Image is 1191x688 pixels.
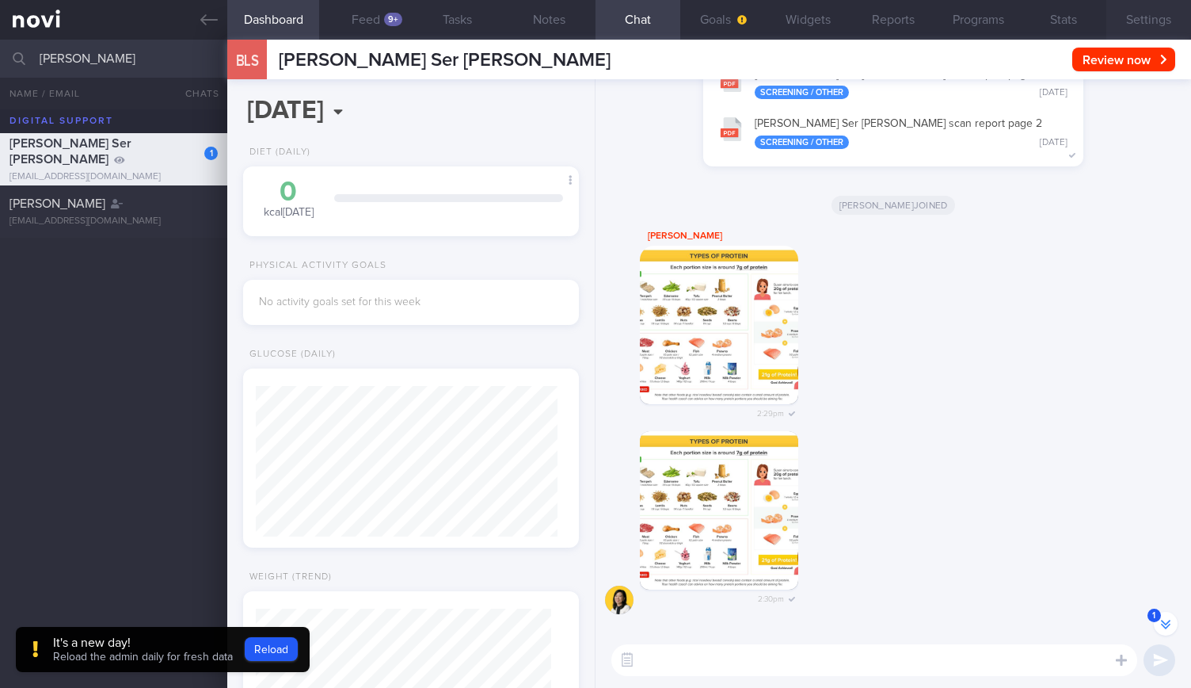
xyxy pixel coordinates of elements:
[10,197,105,210] span: [PERSON_NAME]
[10,137,131,166] span: [PERSON_NAME] Ser [PERSON_NAME]
[384,13,402,26] div: 9+
[755,86,849,99] div: Screening / Other
[243,147,310,159] div: Diet (Daily)
[10,216,218,227] div: [EMAIL_ADDRESS][DOMAIN_NAME]
[640,246,798,404] img: Photo by Sue-Anne
[53,652,233,663] span: Reload the admin daily for fresh data
[831,196,956,215] span: [PERSON_NAME] joined
[640,431,798,590] img: Photo by Sue-Anne
[279,51,611,70] span: [PERSON_NAME] Ser [PERSON_NAME]
[755,68,1067,100] div: [PERSON_NAME] Ser [PERSON_NAME] scan report page 1
[243,571,332,583] div: Weight (Trend)
[758,590,784,605] span: 2:30pm
[711,107,1075,157] button: [PERSON_NAME] Ser [PERSON_NAME] scan report page 2 Screening / Other [DATE]
[1040,87,1067,99] div: [DATE]
[53,635,233,651] div: It's a new day!
[10,171,218,183] div: [EMAIL_ADDRESS][DOMAIN_NAME]
[164,78,227,109] button: Chats
[1147,609,1161,622] span: 1
[223,30,271,91] div: BLS
[259,296,563,310] div: No activity goals set for this week
[243,260,386,272] div: Physical Activity Goals
[755,136,849,149] div: Screening / Other
[1040,137,1067,149] div: [DATE]
[1154,612,1178,636] button: 1
[640,227,846,246] div: [PERSON_NAME]
[711,58,1075,108] button: [PERSON_NAME] Ser [PERSON_NAME] scan report page 1 Screening / Other [DATE]
[259,178,318,206] div: 0
[1072,48,1175,71] button: Review now
[204,147,218,160] div: 1
[757,404,784,419] span: 2:29pm
[755,117,1067,149] div: [PERSON_NAME] Ser [PERSON_NAME] scan report page 2
[245,637,298,661] button: Reload
[243,349,336,361] div: Glucose (Daily)
[259,178,318,220] div: kcal [DATE]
